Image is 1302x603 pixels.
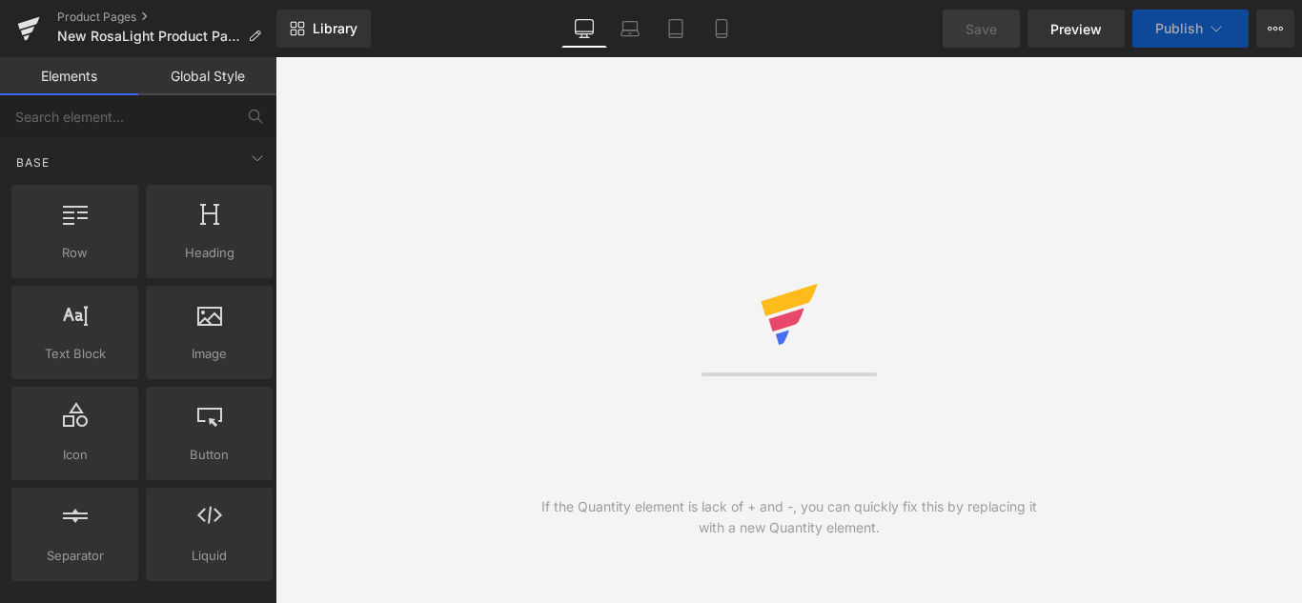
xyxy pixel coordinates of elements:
[653,10,699,48] a: Tablet
[1132,10,1249,48] button: Publish
[152,546,267,566] span: Liquid
[1050,19,1102,39] span: Preview
[17,344,132,364] span: Text Block
[57,29,240,44] span: New RosaLight Product Page Shopping Ads - Before&amp; After (with slightly improved Image List El...
[1027,10,1125,48] a: Preview
[138,57,276,95] a: Global Style
[699,10,744,48] a: Mobile
[561,10,607,48] a: Desktop
[313,20,357,37] span: Library
[152,445,267,465] span: Button
[966,19,997,39] span: Save
[276,10,371,48] a: New Library
[17,546,132,566] span: Separator
[17,445,132,465] span: Icon
[532,496,1046,538] div: If the Quantity element is lack of + and -, you can quickly fix this by replacing it with a new Q...
[1155,21,1203,36] span: Publish
[152,344,267,364] span: Image
[14,153,51,171] span: Base
[57,10,276,25] a: Product Pages
[1256,10,1294,48] button: More
[607,10,653,48] a: Laptop
[17,243,132,263] span: Row
[152,243,267,263] span: Heading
